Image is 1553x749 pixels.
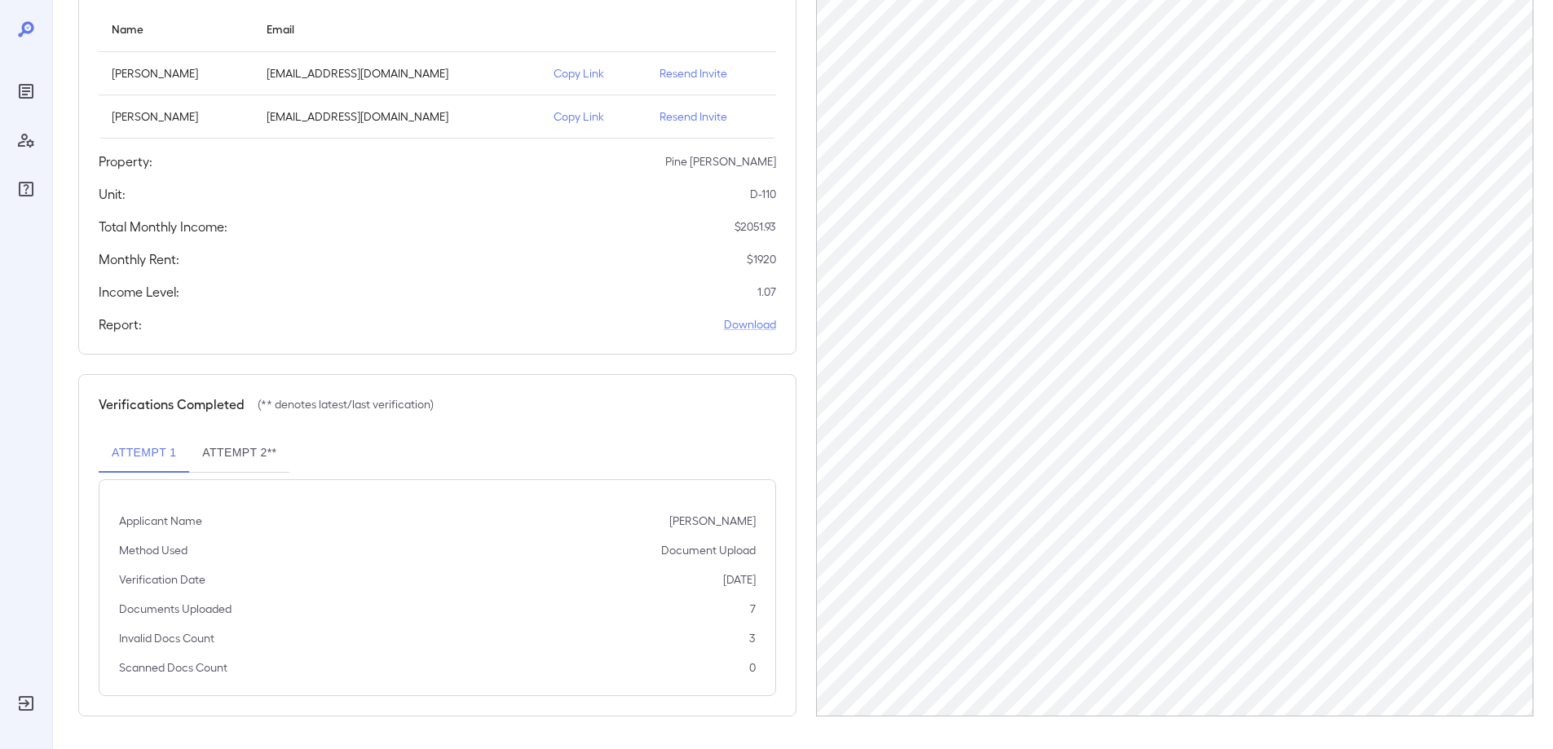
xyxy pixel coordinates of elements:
[13,176,39,202] div: FAQ
[189,434,289,473] button: Attempt 2**
[723,571,756,588] p: [DATE]
[749,659,756,676] p: 0
[13,127,39,153] div: Manage Users
[669,513,756,529] p: [PERSON_NAME]
[99,6,776,139] table: simple table
[99,152,152,171] h5: Property:
[724,316,776,333] a: Download
[757,284,776,300] p: 1.07
[267,65,527,82] p: [EMAIL_ADDRESS][DOMAIN_NAME]
[254,6,540,52] th: Email
[99,282,179,302] h5: Income Level:
[267,108,527,125] p: [EMAIL_ADDRESS][DOMAIN_NAME]
[13,690,39,716] div: Log Out
[258,396,434,412] p: (** denotes latest/last verification)
[665,153,776,170] p: Pine [PERSON_NAME]
[99,6,254,52] th: Name
[99,184,126,204] h5: Unit:
[99,217,227,236] h5: Total Monthly Income:
[13,78,39,104] div: Reports
[99,249,179,269] h5: Monthly Rent:
[554,108,633,125] p: Copy Link
[112,108,240,125] p: [PERSON_NAME]
[119,542,188,558] p: Method Used
[735,218,776,235] p: $ 2051.93
[119,630,214,646] p: Invalid Docs Count
[750,601,756,617] p: 7
[747,251,776,267] p: $ 1920
[660,65,763,82] p: Resend Invite
[99,315,142,334] h5: Report:
[554,65,633,82] p: Copy Link
[661,542,756,558] p: Document Upload
[99,394,245,414] h5: Verifications Completed
[119,571,205,588] p: Verification Date
[99,434,189,473] button: Attempt 1
[749,630,756,646] p: 3
[660,108,763,125] p: Resend Invite
[119,601,232,617] p: Documents Uploaded
[112,65,240,82] p: [PERSON_NAME]
[119,513,202,529] p: Applicant Name
[119,659,227,676] p: Scanned Docs Count
[750,186,776,202] p: D-110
